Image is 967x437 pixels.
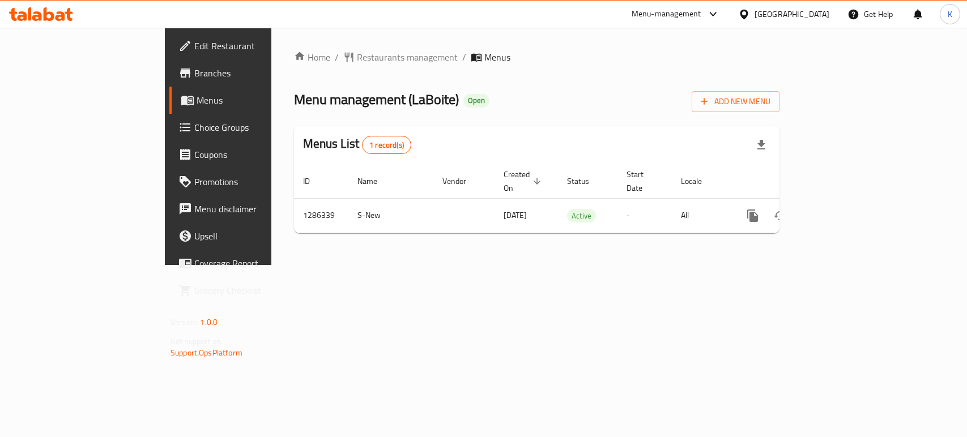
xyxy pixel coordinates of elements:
li: / [335,50,339,64]
a: Restaurants management [343,50,458,64]
span: Grocery Checklist [194,284,317,297]
div: Active [567,209,596,222]
span: Coverage Report [194,256,317,270]
a: Edit Restaurant [169,32,326,59]
h2: Menus List [303,135,411,154]
span: Edit Restaurant [194,39,317,53]
span: Start Date [627,168,658,195]
span: Status [567,174,604,188]
nav: breadcrumb [294,50,779,64]
button: Add New Menu [692,91,779,112]
a: Upsell [169,222,326,250]
td: All [672,198,730,233]
span: Locale [681,174,717,188]
div: Export file [748,131,775,158]
span: Menus [484,50,510,64]
a: Coupons [169,141,326,168]
div: Total records count [362,136,411,154]
span: Restaurants management [357,50,458,64]
div: [GEOGRAPHIC_DATA] [755,8,829,20]
span: Vendor [442,174,481,188]
span: K [948,8,952,20]
table: enhanced table [294,164,857,233]
td: S-New [348,198,433,233]
a: Menu disclaimer [169,195,326,222]
th: Actions [730,164,857,199]
span: Created On [504,168,544,195]
a: Coverage Report [169,250,326,277]
span: Name [357,174,392,188]
span: Add New Menu [701,95,770,109]
a: Promotions [169,168,326,195]
a: Grocery Checklist [169,277,326,304]
a: Menus [169,87,326,114]
a: Support.OpsPlatform [171,345,242,360]
span: Open [463,96,489,105]
span: Menu disclaimer [194,202,317,216]
span: 1.0.0 [200,315,218,329]
span: Choice Groups [194,121,317,134]
div: Menu-management [632,7,701,21]
a: Choice Groups [169,114,326,141]
span: Promotions [194,175,317,188]
span: Upsell [194,229,317,243]
span: Version: [171,315,198,329]
span: Menus [197,93,317,107]
span: Coupons [194,148,317,161]
li: / [462,50,466,64]
a: Branches [169,59,326,87]
span: 1 record(s) [363,140,411,151]
span: Get support on: [171,334,223,349]
span: Active [567,209,596,222]
span: ID [303,174,325,188]
span: Menu management ( LaBoite ) [294,87,459,112]
td: - [617,198,672,233]
button: more [739,202,766,229]
span: Branches [194,66,317,80]
span: [DATE] [504,208,527,222]
div: Open [463,94,489,108]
